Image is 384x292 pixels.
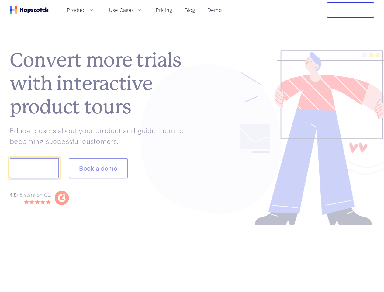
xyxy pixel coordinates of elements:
[10,125,192,146] p: Educate users about your product and guide them to becoming successful customers.
[63,5,98,15] button: Product
[205,5,224,15] a: Demo
[10,191,51,199] div: / 5 stars on G2
[327,2,374,18] button: Free Trial
[153,5,175,15] a: Pricing
[109,6,134,14] span: Use Cases
[10,158,59,179] button: Show me!
[10,6,49,14] a: Home
[10,191,16,198] strong: 4.8
[69,158,128,179] button: Book a demo
[67,6,86,14] span: Product
[182,5,198,15] a: Blog
[10,49,192,119] h1: Convert more trials with interactive product tours
[105,5,146,15] button: Use Cases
